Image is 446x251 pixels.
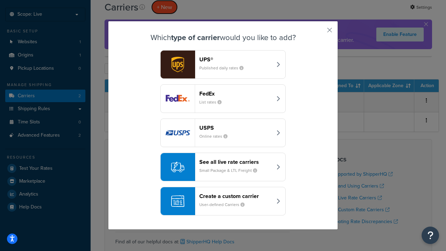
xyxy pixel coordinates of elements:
[199,90,272,97] header: FedEx
[161,51,195,78] img: ups logo
[126,33,320,42] h3: Which would you like to add?
[199,133,233,139] small: Online rates
[160,84,286,113] button: fedEx logoFedExList rates
[199,65,249,71] small: Published daily rates
[171,160,184,174] img: icon-carrier-liverate-becf4550.svg
[199,193,272,199] header: Create a custom carrier
[160,119,286,147] button: usps logoUSPSOnline rates
[199,99,227,105] small: List rates
[161,85,195,113] img: fedEx logo
[160,50,286,79] button: ups logoUPS®Published daily rates
[199,167,263,174] small: Small Package & LTL Freight
[199,159,272,165] header: See all live rate carriers
[171,32,220,43] strong: type of carrier
[199,124,272,131] header: USPS
[160,187,286,215] button: Create a custom carrierUser-defined Carriers
[199,56,272,63] header: UPS®
[161,119,195,147] img: usps logo
[422,227,439,244] button: Open Resource Center
[171,195,184,208] img: icon-carrier-custom-c93b8a24.svg
[199,201,250,208] small: User-defined Carriers
[160,153,286,181] button: See all live rate carriersSmall Package & LTL Freight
